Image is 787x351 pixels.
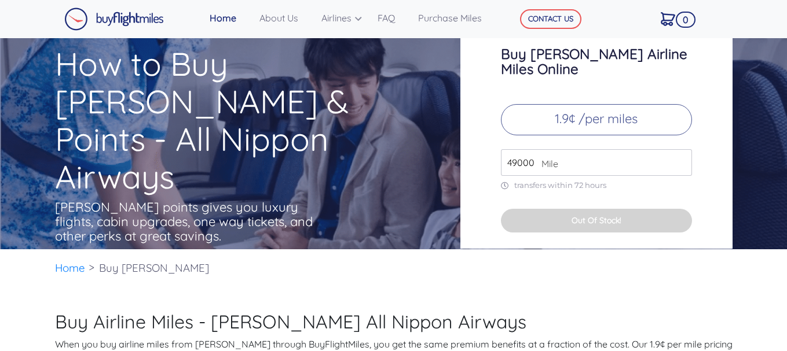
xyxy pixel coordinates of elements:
img: Cart [661,12,675,26]
img: Buy Flight Miles Logo [64,8,164,31]
h3: Buy [PERSON_NAME] Airline Miles Online [501,46,692,76]
button: Out Of Stock! [501,209,692,232]
a: 0 [656,6,691,31]
p: transfers within 72 hours [501,180,692,190]
span: 0 [676,12,696,28]
li: Buy [PERSON_NAME] [93,249,215,287]
a: FAQ [373,6,413,29]
a: Home [55,261,85,275]
a: Airlines [317,6,372,29]
h2: Buy Airline Miles - [PERSON_NAME] All Nippon Airways [55,311,733,332]
button: CONTACT US [520,9,581,29]
h1: How to Buy [PERSON_NAME] & Points - All Nippon Airways [55,45,415,195]
a: Home [205,6,255,29]
a: About Us [255,6,317,29]
a: Purchase Miles [413,6,500,29]
a: Buy Flight Miles Logo [64,5,164,34]
p: 1.9¢ /per miles [501,104,692,135]
span: Mile [536,157,558,171]
p: [PERSON_NAME] points gives you luxury flights, cabin upgrades, one way tickets, and other perks a... [55,200,316,243]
